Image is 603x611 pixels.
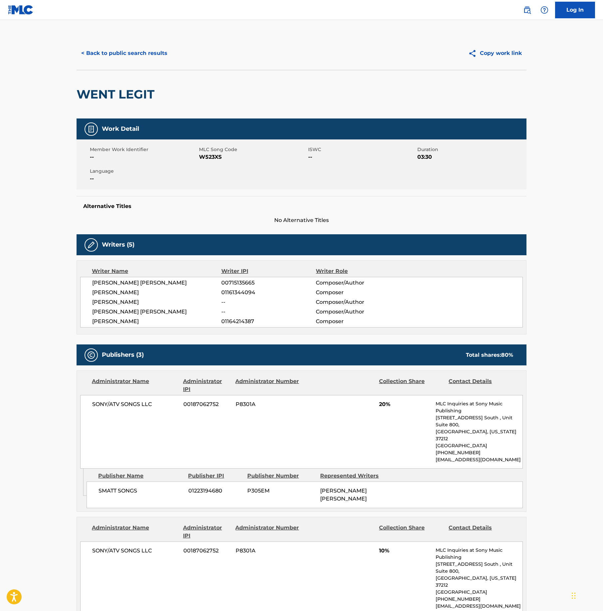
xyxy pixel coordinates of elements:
[320,472,388,480] div: Represented Writers
[77,216,526,224] span: No Alternative Titles
[464,45,526,62] button: Copy work link
[436,603,522,610] p: [EMAIL_ADDRESS][DOMAIN_NAME]
[316,279,402,287] span: Composer/Author
[90,153,197,161] span: --
[221,279,316,287] span: 00715135665
[77,87,158,102] h2: WENT LEGIT
[90,175,197,183] span: --
[236,547,300,555] span: P8301A
[235,524,300,540] div: Administrator Number
[92,524,178,540] div: Administrator Name
[102,125,139,133] h5: Work Detail
[183,377,230,393] div: Administrator IPI
[572,586,576,606] div: Drag
[92,377,178,393] div: Administrator Name
[436,561,522,575] p: [STREET_ADDRESS] South , Unit Suite 800,
[92,279,221,287] span: [PERSON_NAME] [PERSON_NAME]
[221,308,316,316] span: --
[235,377,300,393] div: Administrator Number
[8,5,34,15] img: MLC Logo
[188,487,242,495] span: 01223194680
[436,547,522,561] p: MLC Inquiries at Sony Music Publishing
[90,146,197,153] span: Member Work Identifier
[379,547,431,555] span: 10%
[436,428,522,442] p: [GEOGRAPHIC_DATA], [US_STATE] 37212
[436,442,522,449] p: [GEOGRAPHIC_DATA]
[92,317,221,325] span: [PERSON_NAME]
[523,6,531,14] img: search
[99,487,183,495] span: SMATT SONGS
[379,524,444,540] div: Collection Share
[183,400,231,408] span: 00187062752
[247,487,315,495] span: P305EM
[316,289,402,297] span: Composer
[87,241,95,249] img: Writers
[87,125,95,133] img: Work Detail
[436,400,522,414] p: MLC Inquiries at Sony Music Publishing
[316,298,402,306] span: Composer/Author
[555,2,595,18] a: Log In
[102,241,134,249] h5: Writers (5)
[436,456,522,463] p: [EMAIL_ADDRESS][DOMAIN_NAME]
[83,203,520,210] h5: Alternative Titles
[92,289,221,297] span: [PERSON_NAME]
[87,351,95,359] img: Publishers
[92,547,178,555] span: SONY/ATV SONGS LLC
[540,6,548,14] img: help
[436,414,522,428] p: [STREET_ADDRESS] South , Unit Suite 800,
[92,298,221,306] span: [PERSON_NAME]
[316,267,402,275] div: Writer Role
[92,267,221,275] div: Writer Name
[501,352,513,358] span: 80 %
[417,146,525,153] span: Duration
[236,400,300,408] span: P8301A
[538,3,551,17] div: Help
[308,146,416,153] span: ISWC
[379,400,431,408] span: 20%
[449,524,513,540] div: Contact Details
[570,579,603,611] iframe: Chat Widget
[466,351,513,359] div: Total shares:
[247,472,315,480] div: Publisher Number
[183,547,231,555] span: 00187062752
[436,596,522,603] p: [PHONE_NUMBER]
[468,49,480,58] img: Copy work link
[520,3,534,17] a: Public Search
[188,472,242,480] div: Publisher IPI
[379,377,444,393] div: Collection Share
[436,575,522,589] p: [GEOGRAPHIC_DATA], [US_STATE] 37212
[98,472,183,480] div: Publisher Name
[308,153,416,161] span: --
[221,298,316,306] span: --
[92,400,178,408] span: SONY/ATV SONGS LLC
[221,267,316,275] div: Writer IPI
[199,146,306,153] span: MLC Song Code
[417,153,525,161] span: 03:30
[183,524,230,540] div: Administrator IPI
[436,589,522,596] p: [GEOGRAPHIC_DATA]
[199,153,306,161] span: W523XS
[316,308,402,316] span: Composer/Author
[221,289,316,297] span: 01161344094
[102,351,144,359] h5: Publishers (3)
[92,308,221,316] span: [PERSON_NAME] [PERSON_NAME]
[436,449,522,456] p: [PHONE_NUMBER]
[221,317,316,325] span: 01164214387
[320,488,367,502] span: [PERSON_NAME] [PERSON_NAME]
[77,45,172,62] button: < Back to public search results
[316,317,402,325] span: Composer
[90,168,197,175] span: Language
[449,377,513,393] div: Contact Details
